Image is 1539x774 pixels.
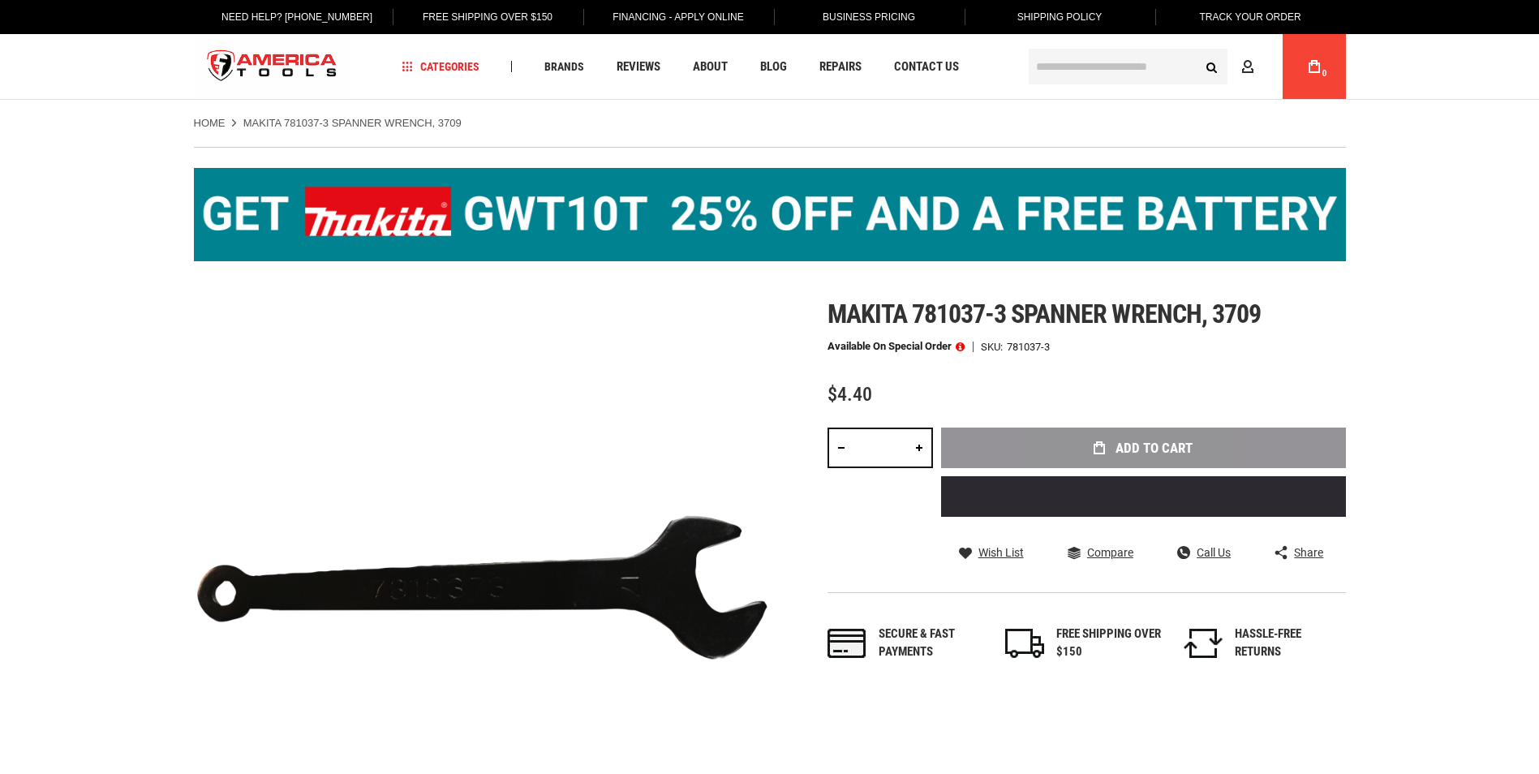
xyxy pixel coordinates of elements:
img: payments [828,629,866,658]
a: About [686,56,735,78]
a: Wish List [959,545,1024,560]
a: Brands [537,56,591,78]
span: Brands [544,61,584,72]
div: HASSLE-FREE RETURNS [1235,626,1340,660]
span: Compare [1087,547,1133,558]
strong: SKU [981,342,1007,352]
img: returns [1184,629,1223,658]
img: America Tools [194,37,351,97]
span: Shipping Policy [1017,11,1103,23]
p: Available on Special Order [828,341,965,352]
span: Call Us [1197,547,1231,558]
span: Repairs [819,61,862,73]
span: Categories [402,61,479,72]
img: BOGO: Buy the Makita® XGT IMpact Wrench (GWT10T), get the BL4040 4ah Battery FREE! [194,168,1346,261]
img: shipping [1005,629,1044,658]
span: About [693,61,728,73]
a: 0 [1299,34,1330,99]
span: Contact Us [894,61,959,73]
a: Categories [394,56,487,78]
div: Secure & fast payments [879,626,984,660]
a: Reviews [609,56,668,78]
span: Share [1294,547,1323,558]
span: Blog [760,61,787,73]
span: 0 [1322,69,1327,78]
span: Wish List [978,547,1024,558]
a: Compare [1068,545,1133,560]
strong: MAKITA 781037-3 SPANNER WRENCH, 3709 [243,117,462,129]
span: $4.40 [828,383,872,406]
a: Contact Us [887,56,966,78]
span: Reviews [617,61,660,73]
a: Repairs [812,56,869,78]
a: Home [194,116,226,131]
a: Call Us [1177,545,1231,560]
div: 781037-3 [1007,342,1050,352]
div: FREE SHIPPING OVER $150 [1056,626,1162,660]
button: Search [1197,51,1227,82]
span: Makita 781037-3 spanner wrench, 3709 [828,299,1261,329]
a: store logo [194,37,351,97]
a: Blog [753,56,794,78]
